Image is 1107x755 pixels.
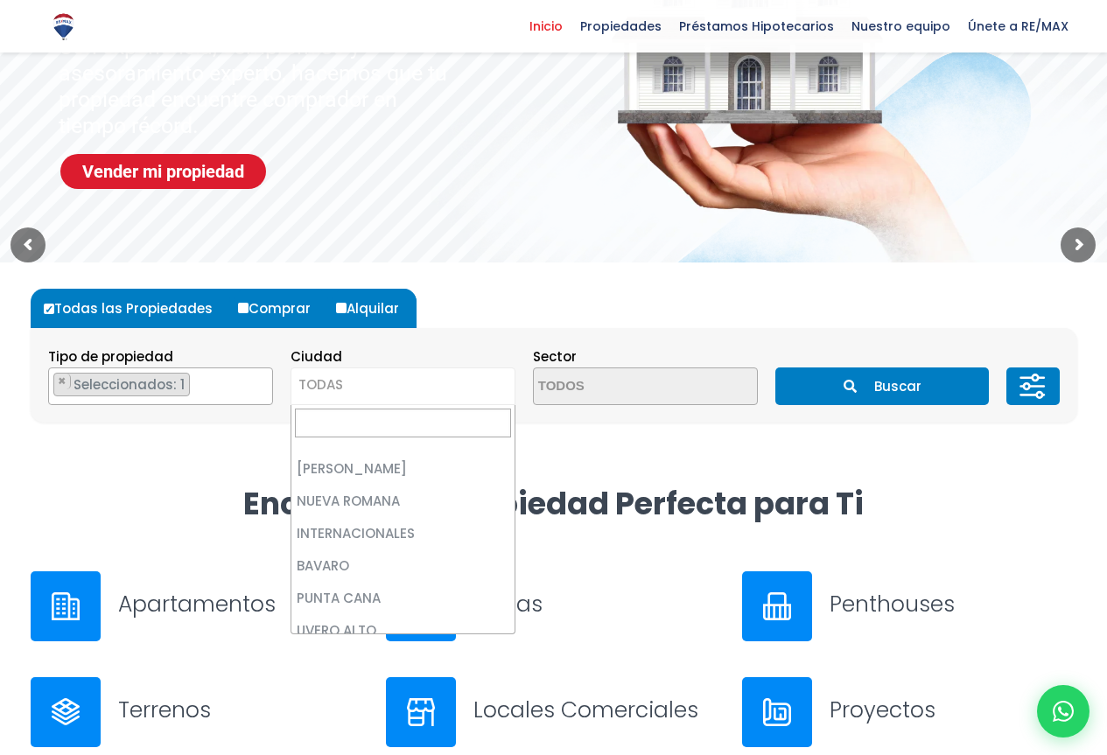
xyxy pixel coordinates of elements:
span: Propiedades [571,13,670,39]
label: Alquilar [332,289,417,328]
h3: Casas [473,589,721,619]
span: Nuestro equipo [843,13,959,39]
h3: Terrenos [118,695,366,725]
button: Remove all items [253,373,263,390]
a: Apartamentos [31,571,366,641]
a: Casas [386,571,721,641]
li: [PERSON_NAME] [291,452,515,485]
a: Proyectos [742,677,1077,747]
button: Remove item [54,374,71,389]
a: Locales Comerciales [386,677,721,747]
li: APARTAMENTO [53,373,190,396]
span: Tipo de propiedad [48,347,173,366]
textarea: Search [534,368,704,406]
span: Ciudad [291,347,342,366]
span: Seleccionados: 1 [72,375,189,394]
li: NUEVA ROMANA [291,485,515,517]
span: TODAS [291,367,515,405]
span: Sector [533,347,577,366]
h3: Proyectos [830,695,1077,725]
h3: Locales Comerciales [473,695,721,725]
img: Logo de REMAX [48,11,79,42]
li: INTERNACIONALES [291,517,515,549]
span: × [254,374,263,389]
a: Vender mi propiedad [60,154,266,189]
span: TODAS [298,375,343,394]
span: Préstamos Hipotecarios [670,13,843,39]
a: Penthouses [742,571,1077,641]
label: Comprar [234,289,328,328]
span: Únete a RE/MAX [959,13,1077,39]
input: Alquilar [336,303,347,313]
textarea: Search [49,368,59,406]
li: BAVARO [291,549,515,582]
a: Terrenos [31,677,366,747]
h3: Apartamentos [118,589,366,619]
label: Todas las Propiedades [39,289,230,328]
strong: Encuentra la Propiedad Perfecta para Ti [243,482,864,525]
input: Search [295,409,511,437]
li: PUNTA CANA [291,582,515,614]
button: Buscar [775,367,989,405]
h3: Penthouses [830,589,1077,619]
sr7-txt: Con experiencia, compromiso y asesoramiento experto, hacemos que tu propiedad encuentre comprador... [59,34,460,139]
span: TODAS [291,373,515,397]
span: × [58,374,67,389]
input: Todas las Propiedades [44,304,54,314]
li: UVERO ALTO [291,614,515,647]
input: Comprar [238,303,249,313]
span: Inicio [521,13,571,39]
